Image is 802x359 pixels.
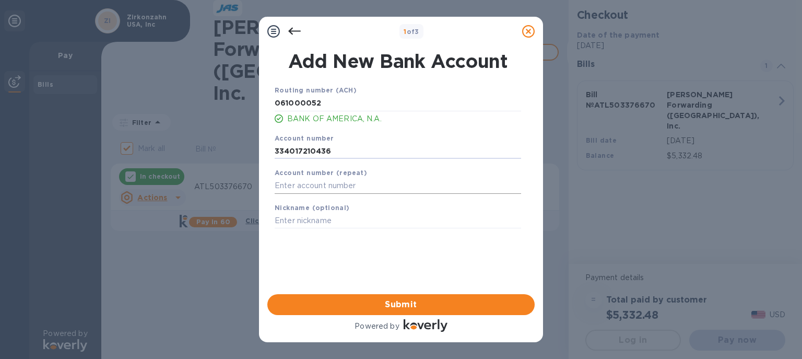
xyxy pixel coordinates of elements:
p: Powered by [355,321,399,332]
input: Enter routing number [275,96,521,111]
b: Account number [275,134,334,142]
img: Logo [404,319,447,332]
input: Enter nickname [275,213,521,229]
b: Nickname (optional) [275,204,350,212]
span: 1 [404,28,406,36]
b: of 3 [404,28,419,36]
button: Submit [267,294,535,315]
b: Routing number (ACH) [275,86,357,94]
input: Enter account number [275,143,521,159]
p: BANK OF AMERICA, N.A. [287,113,521,124]
span: Submit [276,298,526,311]
input: Enter account number [275,178,521,194]
b: Account number (repeat) [275,169,367,177]
h1: Add New Bank Account [268,50,527,72]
